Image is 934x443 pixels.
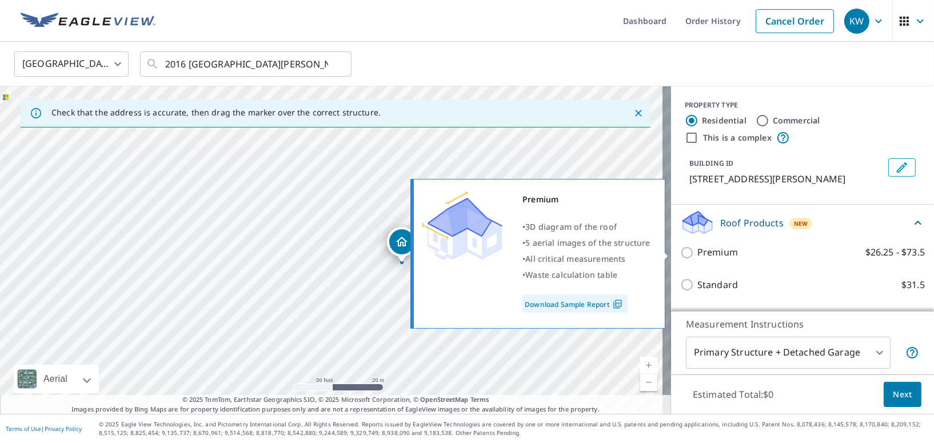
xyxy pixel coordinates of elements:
[702,115,747,126] label: Residential
[844,9,869,34] div: KW
[522,267,650,283] div: •
[99,420,928,437] p: © 2025 Eagle View Technologies, Inc. and Pictometry International Corp. All Rights Reserved. Repo...
[14,365,99,393] div: Aerial
[525,253,625,264] span: All critical measurements
[884,382,921,408] button: Next
[631,106,646,121] button: Close
[794,219,808,228] span: New
[522,191,650,207] div: Premium
[522,219,650,235] div: •
[686,337,891,369] div: Primary Structure + Detached Garage
[893,388,912,402] span: Next
[14,48,129,80] div: [GEOGRAPHIC_DATA]
[697,310,753,324] p: Bid Perfect™
[640,357,657,374] a: Current Level 19, Zoom In
[888,158,916,177] button: Edit building 1
[51,107,381,118] p: Check that the address is accurate, then drag the marker over the correct structure.
[420,395,468,404] a: OpenStreetMap
[703,132,772,143] label: This is a complex
[909,310,925,324] p: $18
[773,115,820,126] label: Commercial
[610,299,625,309] img: Pdf Icon
[697,245,738,260] p: Premium
[901,278,925,292] p: $31.5
[689,172,884,186] p: [STREET_ADDRESS][PERSON_NAME]
[522,251,650,267] div: •
[522,235,650,251] div: •
[165,48,328,80] input: Search by address or latitude-longitude
[680,209,925,236] div: Roof ProductsNew
[522,294,628,313] a: Download Sample Report
[685,100,920,110] div: PROPERTY TYPE
[720,216,784,230] p: Roof Products
[40,365,71,393] div: Aerial
[45,425,82,433] a: Privacy Policy
[21,13,155,30] img: EV Logo
[756,9,834,33] a: Cancel Order
[689,158,733,168] p: BUILDING ID
[422,191,502,260] img: Premium
[387,227,417,262] div: Dropped pin, building 1, Residential property, 2016 Balboa Dr Fort Wayne, IN 46814
[865,245,925,260] p: $26.25 - $73.5
[6,425,82,432] p: |
[640,374,657,391] a: Current Level 19, Zoom Out
[525,221,617,232] span: 3D diagram of the roof
[182,395,489,405] span: © 2025 TomTom, Earthstar Geographics SIO, © 2025 Microsoft Corporation, ©
[684,382,783,407] p: Estimated Total: $0
[525,269,617,280] span: Waste calculation table
[525,237,650,248] span: 5 aerial images of the structure
[470,395,489,404] a: Terms
[905,346,919,360] span: Your report will include the primary structure and a detached garage if one exists.
[697,278,738,292] p: Standard
[6,425,41,433] a: Terms of Use
[686,317,919,331] p: Measurement Instructions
